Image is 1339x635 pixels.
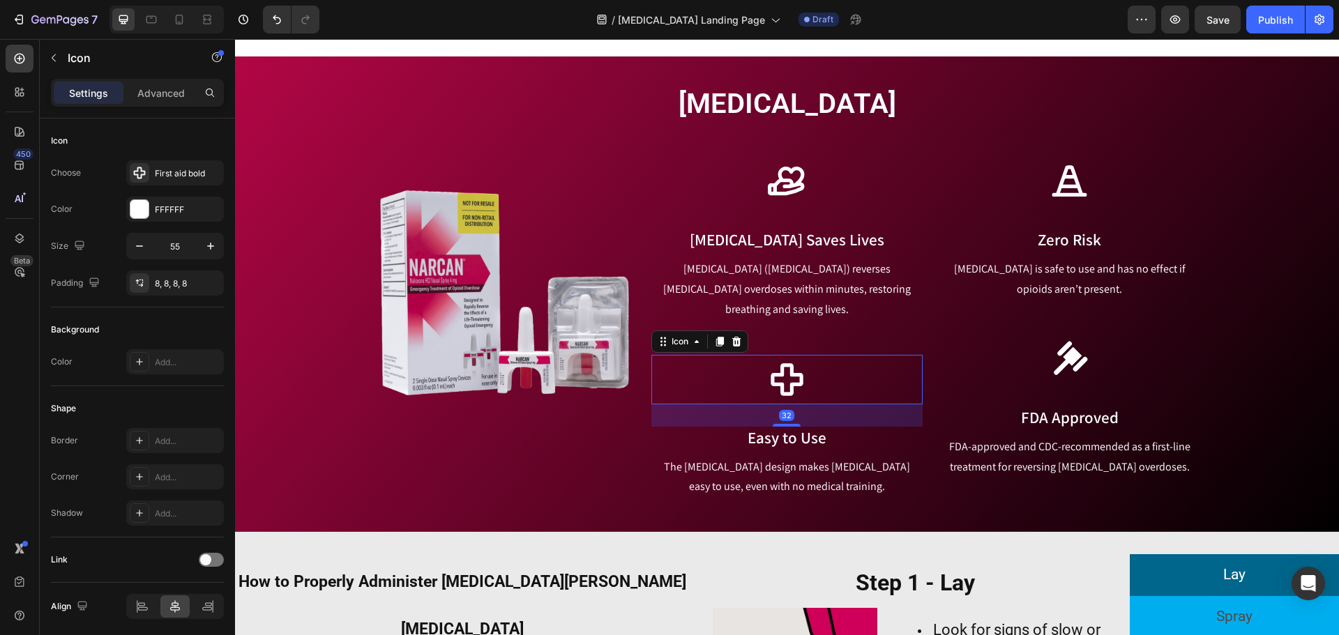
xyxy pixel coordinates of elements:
[10,255,33,266] div: Beta
[700,220,969,261] p: [MEDICAL_DATA] is safe to use and has no effect if opioids aren’t present.
[155,167,220,180] div: First aid bold
[618,13,765,27] span: [MEDICAL_DATA] Landing Page
[6,6,104,33] button: 7
[51,203,73,215] div: Color
[91,11,98,28] p: 7
[1246,6,1305,33] button: Publish
[235,39,1339,635] iframe: Design area
[51,597,91,616] div: Align
[51,434,78,447] div: Border
[68,49,186,66] p: Icon
[155,277,220,290] div: 8, 8, 8, 8
[155,471,220,484] div: Add...
[3,533,451,599] strong: How to Properly Administer [MEDICAL_DATA][PERSON_NAME][MEDICAL_DATA]
[51,507,83,519] div: Shadow
[700,369,969,390] p: FDA Approved
[612,13,615,27] span: /
[1258,13,1293,27] div: Publish
[981,565,1018,591] p: Spray
[263,6,319,33] div: Undo/Redo
[155,507,220,520] div: Add...
[51,553,68,566] div: Link
[51,470,79,483] div: Corner
[1292,567,1325,600] div: Open Intercom Messenger
[51,135,68,147] div: Icon
[137,86,185,100] p: Advanced
[812,13,833,26] span: Draft
[700,398,969,438] p: FDA-approved and CDC-recommended as a first-line treatment for reversing [MEDICAL_DATA] overdoses.
[51,323,99,336] div: Background
[418,220,686,280] p: [MEDICAL_DATA] ([MEDICAL_DATA]) reverses [MEDICAL_DATA] overdoses within minutes, restoring breat...
[155,204,220,216] div: FFFFFF
[1206,14,1230,26] span: Save
[13,148,33,160] div: 450
[418,418,686,459] p: The [MEDICAL_DATA] design makes [MEDICAL_DATA] easy to use, even with no medical training.
[51,167,81,179] div: Choose
[51,237,88,256] div: Size
[988,523,1011,549] p: Lay
[418,191,686,212] p: [MEDICAL_DATA] Saves Lives
[544,371,559,382] div: 32
[69,86,108,100] p: Settings
[1195,6,1241,33] button: Save
[700,191,969,212] p: Zero Risk
[51,274,103,293] div: Padding
[155,435,220,447] div: Add...
[155,356,220,369] div: Add...
[51,355,73,368] div: Color
[51,402,76,415] div: Shape
[621,530,740,557] strong: Step 1 - Lay
[418,389,686,410] p: Easy to Use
